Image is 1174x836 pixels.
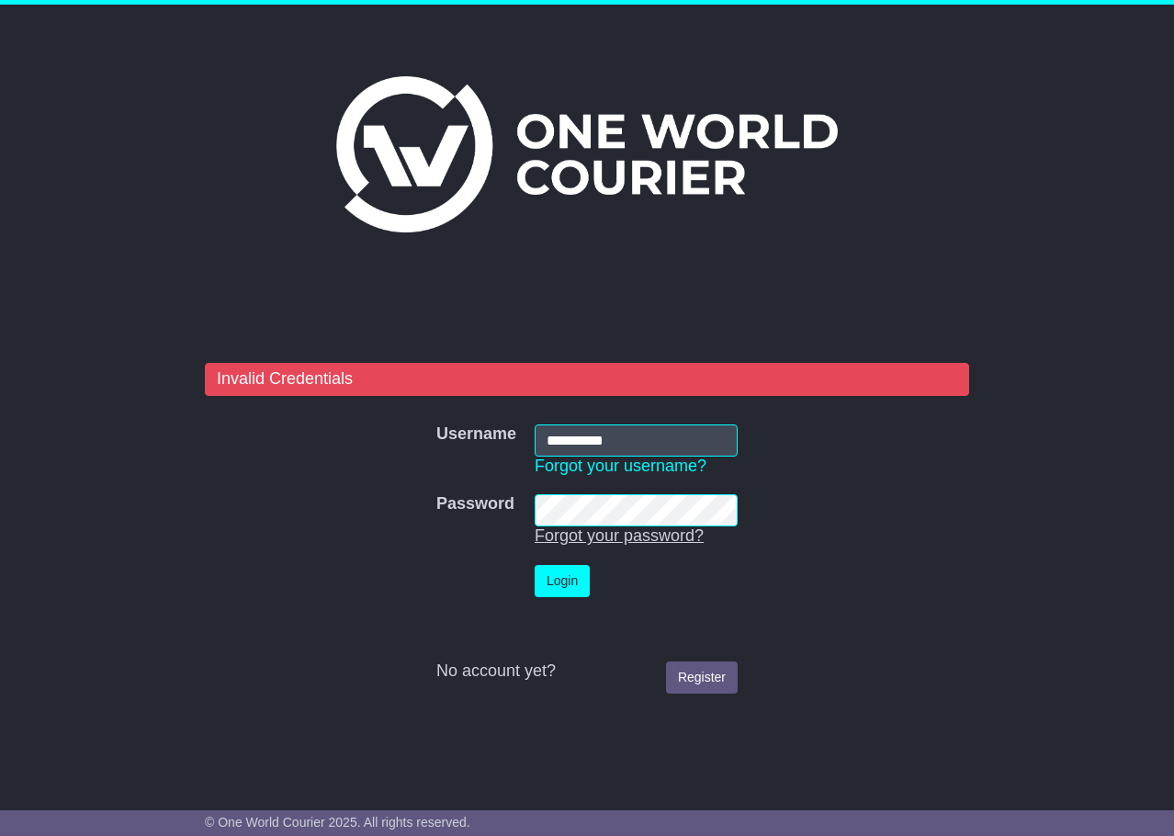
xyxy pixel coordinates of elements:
[336,76,838,232] img: One World
[436,661,738,682] div: No account yet?
[535,457,706,475] a: Forgot your username?
[436,494,514,514] label: Password
[535,565,590,597] button: Login
[205,363,969,396] div: Invalid Credentials
[535,526,704,545] a: Forgot your password?
[205,815,470,830] span: © One World Courier 2025. All rights reserved.
[666,661,738,694] a: Register
[436,424,516,445] label: Username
